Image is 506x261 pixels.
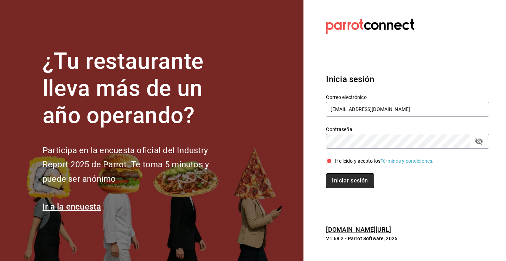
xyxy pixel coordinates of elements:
h3: Inicia sesión [326,73,489,86]
div: He leído y acepto los [335,157,434,165]
h2: Participa en la encuesta oficial del Industry Report 2025 de Parrot. Te toma 5 minutos y puede se... [43,143,232,186]
button: Iniciar sesión [326,173,374,188]
label: Correo electrónico [326,95,489,100]
h1: ¿Tu restaurante lleva más de un año operando? [43,48,232,129]
a: [DOMAIN_NAME][URL] [326,226,391,233]
button: passwordField [473,135,485,147]
a: Términos y condiciones. [380,158,434,164]
a: Ir a la encuesta [43,202,101,212]
input: Ingresa tu correo electrónico [326,102,489,117]
p: V1.68.2 - Parrot Software, 2025. [326,235,489,242]
label: Contraseña [326,127,489,132]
